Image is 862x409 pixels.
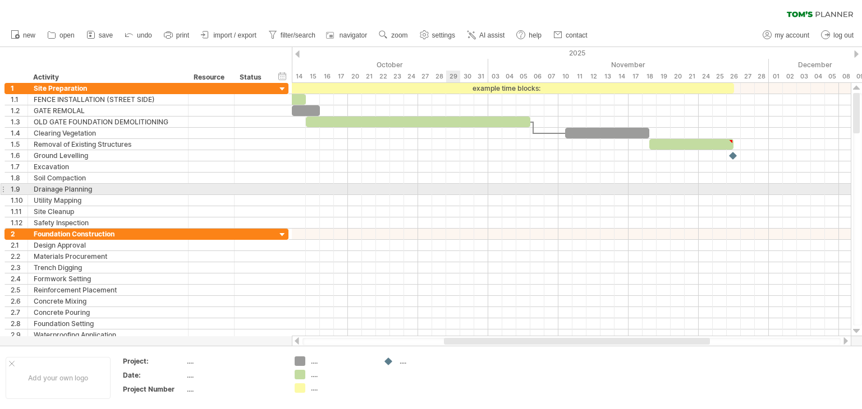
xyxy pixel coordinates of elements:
div: Site Cleanup [34,206,182,217]
span: contact [566,31,588,39]
div: 2.7 [11,307,27,318]
div: Foundation Construction [34,229,182,239]
div: 2.6 [11,296,27,306]
div: Excavation [34,161,182,172]
div: Wednesday, 15 October 2025 [306,71,320,82]
span: help [529,31,542,39]
span: settings [432,31,455,39]
div: Date: [123,370,185,380]
span: new [23,31,35,39]
div: Tuesday, 28 October 2025 [432,71,446,82]
span: AI assist [479,31,505,39]
div: .... [187,356,281,366]
div: 1.12 [11,217,27,228]
div: Ground Levelling [34,150,182,161]
div: Concrete Pouring [34,307,182,318]
div: Materials Procurement [34,251,182,262]
div: .... [311,383,372,393]
div: 2.3 [11,262,27,273]
div: Friday, 17 October 2025 [334,71,348,82]
div: example time blocks: [278,83,734,94]
div: Project: [123,356,185,366]
span: open [59,31,75,39]
div: Tuesday, 11 November 2025 [572,71,586,82]
a: undo [122,28,155,43]
div: Removal of Existing Structures [34,139,182,150]
div: Thursday, 20 November 2025 [671,71,685,82]
div: Tuesday, 14 October 2025 [292,71,306,82]
div: Drainage Planning [34,184,182,194]
div: Formwork Setting [34,273,182,284]
div: Clearing Vegetation [34,128,182,138]
div: Monday, 8 December 2025 [839,71,853,82]
div: Reinforcement Placement [34,285,182,295]
div: Thursday, 13 November 2025 [600,71,615,82]
div: Friday, 31 October 2025 [474,71,488,82]
div: Thursday, 27 November 2025 [741,71,755,82]
span: log out [833,31,854,39]
div: .... [311,356,372,366]
div: Activity [33,72,182,83]
div: Wednesday, 19 November 2025 [657,71,671,82]
div: Friday, 5 December 2025 [825,71,839,82]
div: Trench Digging [34,262,182,273]
div: 1.4 [11,128,27,138]
div: Tuesday, 2 December 2025 [783,71,797,82]
div: 1.7 [11,161,27,172]
div: Monday, 3 November 2025 [488,71,502,82]
span: zoom [391,31,407,39]
div: Wednesday, 22 October 2025 [376,71,390,82]
div: Utility Mapping [34,195,182,206]
div: Resource [194,72,228,83]
div: Tuesday, 25 November 2025 [713,71,727,82]
a: save [84,28,116,43]
div: Monday, 17 November 2025 [629,71,643,82]
a: AI assist [464,28,508,43]
div: October 2025 [166,59,488,71]
div: Friday, 21 November 2025 [685,71,699,82]
div: 2.2 [11,251,27,262]
div: Wednesday, 12 November 2025 [586,71,600,82]
div: Tuesday, 21 October 2025 [362,71,376,82]
div: OLD GATE FOUNDATION DEMOLITIONING [34,117,182,127]
div: Project Number [123,384,185,394]
div: Thursday, 4 December 2025 [811,71,825,82]
div: Wednesday, 3 December 2025 [797,71,811,82]
a: filter/search [265,28,319,43]
div: 1.3 [11,117,27,127]
div: 1 [11,83,27,94]
a: navigator [324,28,370,43]
a: open [44,28,78,43]
div: 1.5 [11,139,27,150]
div: 1.2 [11,105,27,116]
div: Wednesday, 29 October 2025 [446,71,460,82]
span: import / export [213,31,256,39]
a: settings [417,28,458,43]
div: Wednesday, 5 November 2025 [516,71,530,82]
div: GATE REMOLAL [34,105,182,116]
span: navigator [340,31,367,39]
div: Friday, 24 October 2025 [404,71,418,82]
div: Add your own logo [6,357,111,399]
span: my account [775,31,809,39]
div: November 2025 [488,59,769,71]
div: 2.5 [11,285,27,295]
div: Thursday, 30 October 2025 [460,71,474,82]
div: Tuesday, 4 November 2025 [502,71,516,82]
div: Design Approval [34,240,182,250]
div: Safety Inspection [34,217,182,228]
a: import / export [198,28,260,43]
div: 2.9 [11,329,27,340]
span: undo [137,31,152,39]
div: .... [400,356,461,366]
div: Soil Compaction [34,173,182,183]
div: 1.8 [11,173,27,183]
div: Monday, 20 October 2025 [348,71,362,82]
div: Friday, 7 November 2025 [544,71,558,82]
div: 1.1 [11,94,27,105]
div: 1.11 [11,206,27,217]
div: .... [311,370,372,379]
a: contact [551,28,591,43]
a: new [8,28,39,43]
a: log out [818,28,857,43]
